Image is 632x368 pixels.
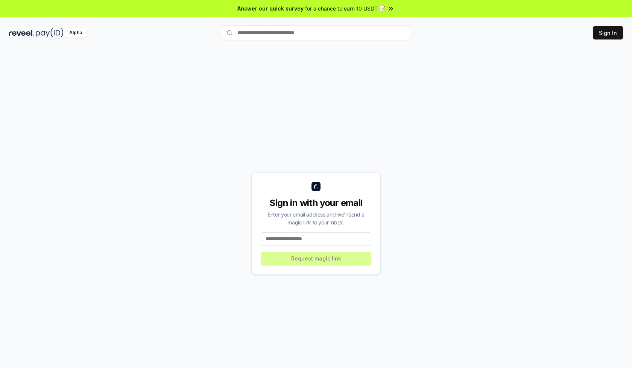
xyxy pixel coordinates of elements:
[237,5,304,12] span: Answer our quick survey
[9,28,34,38] img: reveel_dark
[261,211,371,226] div: Enter your email address and we’ll send a magic link to your inbox.
[311,182,321,191] img: logo_small
[261,197,371,209] div: Sign in with your email
[65,28,86,38] div: Alpha
[305,5,386,12] span: for a chance to earn 10 USDT 📝
[593,26,623,39] button: Sign In
[36,28,64,38] img: pay_id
